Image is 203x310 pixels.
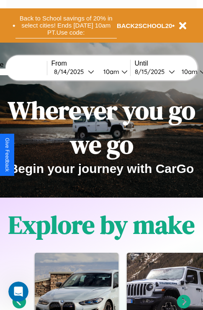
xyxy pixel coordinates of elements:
[4,138,10,172] div: Give Feedback
[8,282,28,302] iframe: Intercom live chat
[54,68,88,76] div: 8 / 14 / 2025
[117,22,172,29] b: BACK2SCHOOL20
[177,68,200,76] div: 10am
[135,68,169,76] div: 8 / 15 / 2025
[8,208,195,242] h1: Explore by make
[51,60,130,67] label: From
[99,68,121,76] div: 10am
[97,67,130,76] button: 10am
[15,13,117,38] button: Back to School savings of 20% in select cities! Ends [DATE] 10am PT.Use code:
[51,67,97,76] button: 8/14/2025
